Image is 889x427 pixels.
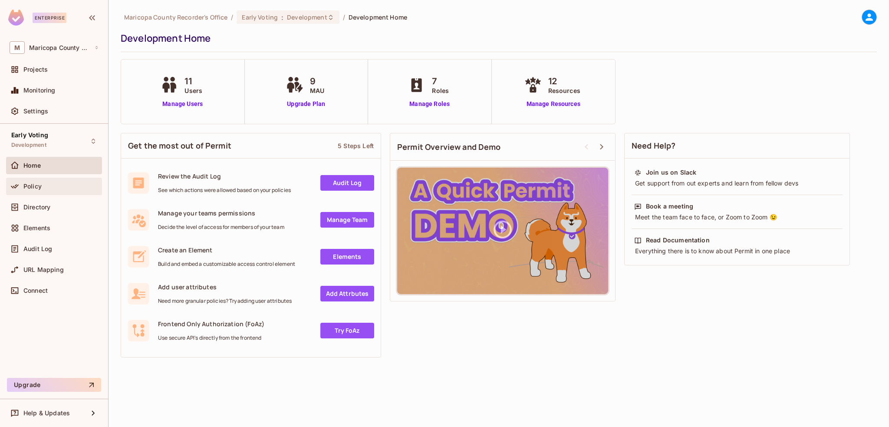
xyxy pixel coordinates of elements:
span: Elements [23,225,50,232]
span: M [10,41,25,54]
li: / [343,13,345,21]
a: Manage Users [158,99,207,109]
span: 11 [184,75,202,88]
span: Connect [23,287,48,294]
span: Resources [548,86,580,95]
span: 9 [310,75,324,88]
span: Development Home [349,13,407,21]
span: Frontend Only Authorization (FoAz) [158,320,264,328]
div: Join us on Slack [646,168,696,177]
span: Use secure API's directly from the frontend [158,334,264,341]
span: MAU [310,86,324,95]
a: Try FoAz [320,323,374,338]
div: Book a meeting [646,202,693,211]
button: Upgrade [7,378,101,392]
div: Development Home [121,32,873,45]
span: Create an Element [158,246,295,254]
li: / [231,13,233,21]
span: Help & Updates [23,410,70,417]
a: Elements [320,249,374,265]
a: Add Attrbutes [320,286,374,301]
span: Projects [23,66,48,73]
a: Manage Team [320,212,374,228]
span: Audit Log [23,245,52,252]
span: Early Voting [242,13,278,21]
span: Roles [432,86,449,95]
div: Enterprise [33,13,66,23]
span: Workspace: Maricopa County Recorder's Office [29,44,90,51]
span: Get the most out of Permit [128,140,231,151]
span: Users [184,86,202,95]
img: SReyMgAAAABJRU5ErkJggg== [8,10,24,26]
span: Development [287,13,327,21]
a: Manage Resources [522,99,585,109]
span: Development [11,142,46,149]
span: Early Voting [11,132,48,139]
span: Need more granular policies? Try adding user attributes [158,298,292,305]
div: Meet the team face to face, or Zoom to Zoom 😉 [634,213,840,222]
span: the active workspace [124,13,227,21]
span: Add user attributes [158,283,292,291]
div: Everything there is to know about Permit in one place [634,247,840,255]
span: Need Help? [632,140,676,151]
div: Read Documentation [646,236,710,245]
span: Directory [23,204,50,211]
span: Review the Audit Log [158,172,291,180]
span: Monitoring [23,87,56,94]
span: Manage your teams permissions [158,209,284,217]
span: Permit Overview and Demo [397,142,501,152]
span: Policy [23,183,42,190]
span: 12 [548,75,580,88]
span: Settings [23,108,48,115]
div: Get support from out experts and learn from fellow devs [634,179,840,188]
div: 5 Steps Left [338,142,374,150]
span: See which actions were allowed based on your policies [158,187,291,194]
a: Manage Roles [406,99,453,109]
span: Decide the level of access for members of your team [158,224,284,231]
a: Audit Log [320,175,374,191]
span: : [281,14,284,21]
span: 7 [432,75,449,88]
span: Home [23,162,41,169]
span: Build and embed a customizable access control element [158,261,295,268]
span: URL Mapping [23,266,64,273]
a: Upgrade Plan [284,99,329,109]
